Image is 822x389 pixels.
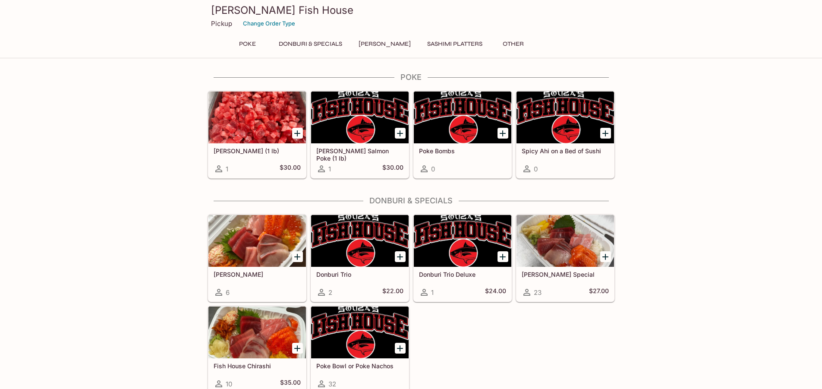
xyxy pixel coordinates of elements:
button: Donburi & Specials [274,38,347,50]
h4: Poke [208,73,615,82]
h5: [PERSON_NAME] Special [522,271,609,278]
div: Souza Special [517,215,614,267]
h5: $22.00 [382,287,403,297]
button: Add Ora King Salmon Poke (1 lb) [395,128,406,139]
button: Add Donburi Trio Deluxe [498,251,508,262]
div: Ora King Salmon Poke (1 lb) [311,92,409,143]
span: 0 [431,165,435,173]
div: Sashimi Donburis [208,215,306,267]
button: Add Spicy Ahi on a Bed of Sushi [600,128,611,139]
h5: Poke Bombs [419,147,506,155]
h5: [PERSON_NAME] Salmon Poke (1 lb) [316,147,403,161]
button: Add Fish House Chirashi [292,343,303,354]
h5: Spicy Ahi on a Bed of Sushi [522,147,609,155]
span: 6 [226,288,230,297]
p: Pickup [211,19,232,28]
a: [PERSON_NAME] Special23$27.00 [516,215,614,302]
span: 0 [534,165,538,173]
div: Donburi Trio [311,215,409,267]
div: Spicy Ahi on a Bed of Sushi [517,92,614,143]
button: Poke [228,38,267,50]
button: Add Donburi Trio [395,251,406,262]
a: [PERSON_NAME] (1 lb)1$30.00 [208,91,306,178]
a: [PERSON_NAME] Salmon Poke (1 lb)1$30.00 [311,91,409,178]
span: 10 [226,380,232,388]
span: 1 [328,165,331,173]
button: Add Poke Bombs [498,128,508,139]
h4: Donburi & Specials [208,196,615,206]
button: Other [494,38,533,50]
h3: [PERSON_NAME] Fish House [211,3,611,17]
a: [PERSON_NAME]6 [208,215,306,302]
span: 2 [328,288,332,297]
a: Poke Bombs0 [413,91,512,178]
h5: [PERSON_NAME] [214,271,301,278]
h5: $30.00 [382,164,403,174]
h5: $35.00 [280,379,301,389]
button: Add Sashimi Donburis [292,251,303,262]
span: 1 [226,165,228,173]
h5: Fish House Chirashi [214,362,301,370]
h5: Donburi Trio [316,271,403,278]
h5: Poke Bowl or Poke Nachos [316,362,403,370]
div: Fish House Chirashi [208,307,306,358]
h5: $27.00 [589,287,609,297]
button: Add Souza Special [600,251,611,262]
span: 1 [431,288,434,297]
button: Add Ahi Poke (1 lb) [292,128,303,139]
div: Poke Bombs [414,92,511,143]
div: Donburi Trio Deluxe [414,215,511,267]
a: Donburi Trio Deluxe1$24.00 [413,215,512,302]
a: Donburi Trio2$22.00 [311,215,409,302]
h5: Donburi Trio Deluxe [419,271,506,278]
button: Add Poke Bowl or Poke Nachos [395,343,406,354]
h5: $30.00 [280,164,301,174]
button: Sashimi Platters [422,38,487,50]
span: 23 [534,288,542,297]
h5: $24.00 [485,287,506,297]
button: Change Order Type [239,17,299,30]
span: 32 [328,380,336,388]
a: Spicy Ahi on a Bed of Sushi0 [516,91,614,178]
button: [PERSON_NAME] [354,38,416,50]
div: Ahi Poke (1 lb) [208,92,306,143]
h5: [PERSON_NAME] (1 lb) [214,147,301,155]
div: Poke Bowl or Poke Nachos [311,307,409,358]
